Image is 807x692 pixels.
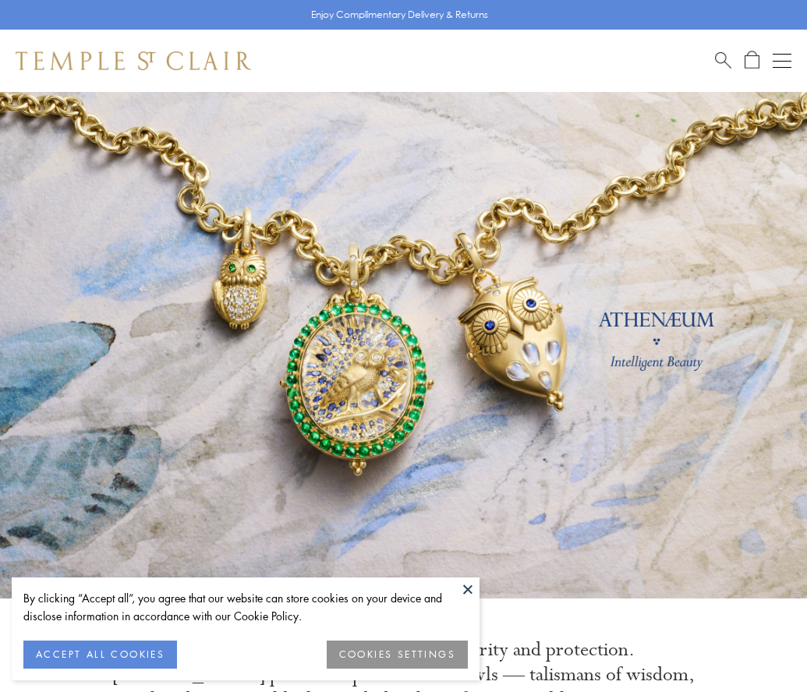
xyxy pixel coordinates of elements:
[23,641,177,669] button: ACCEPT ALL COOKIES
[311,7,488,23] p: Enjoy Complimentary Delivery & Returns
[715,51,731,70] a: Search
[327,641,468,669] button: COOKIES SETTINGS
[773,51,791,70] button: Open navigation
[745,51,759,70] a: Open Shopping Bag
[16,51,251,70] img: Temple St. Clair
[23,589,468,625] div: By clicking “Accept all”, you agree that our website can store cookies on your device and disclos...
